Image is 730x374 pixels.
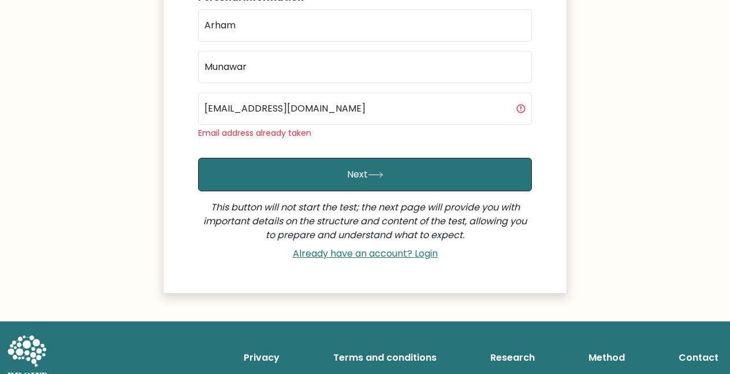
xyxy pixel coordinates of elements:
a: Contact [674,346,723,369]
a: Terms and conditions [329,346,441,369]
a: Research [486,346,539,369]
i: This button will not start the test; the next page will provide you with important details on the... [203,201,527,242]
a: Already have an account? Login [288,247,442,260]
a: Method [584,346,630,369]
input: Last name [198,51,532,83]
div: Email address already taken [198,127,532,139]
input: Email [198,92,532,125]
a: Privacy [239,346,284,369]
button: Next [198,158,532,191]
input: First name [198,9,532,42]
